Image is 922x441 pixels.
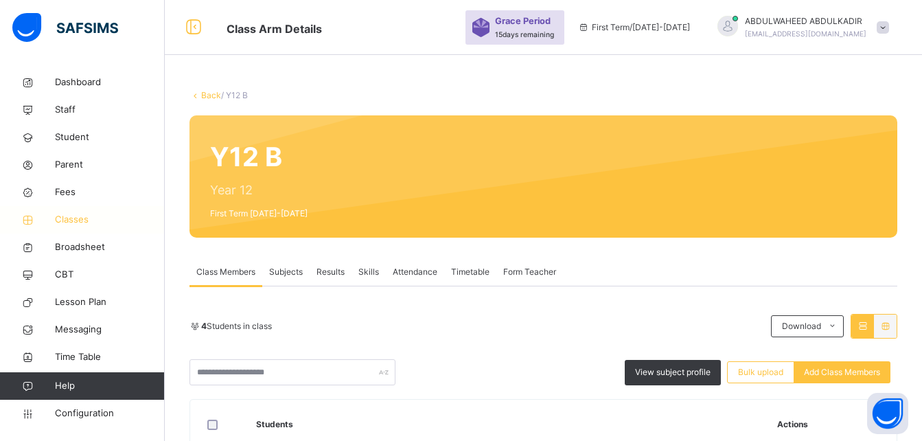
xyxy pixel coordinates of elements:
[55,158,165,172] span: Parent
[196,266,255,278] span: Class Members
[55,407,164,420] span: Configuration
[635,366,711,378] span: View subject profile
[472,18,489,37] img: sticker-purple.71386a28dfed39d6af7621340158ba97.svg
[704,15,896,40] div: ABDULWAHEEDABDULKADIR
[451,266,489,278] span: Timetable
[12,13,118,42] img: safsims
[867,393,908,434] button: Open asap
[55,76,165,89] span: Dashboard
[55,268,165,282] span: CBT
[55,240,165,254] span: Broadsheet
[55,185,165,199] span: Fees
[782,320,821,332] span: Download
[495,14,551,27] span: Grace Period
[55,131,165,144] span: Student
[55,103,165,117] span: Staff
[55,295,165,309] span: Lesson Plan
[358,266,379,278] span: Skills
[269,266,303,278] span: Subjects
[55,323,165,337] span: Messaging
[503,266,556,278] span: Form Teacher
[201,321,207,331] b: 4
[745,15,866,27] span: ABDULWAHEED ABDULKADIR
[804,366,880,378] span: Add Class Members
[578,21,690,34] span: session/term information
[495,30,554,38] span: 15 days remaining
[738,366,783,378] span: Bulk upload
[55,350,165,364] span: Time Table
[201,90,221,100] a: Back
[393,266,437,278] span: Attendance
[201,320,272,332] span: Students in class
[227,22,322,36] span: Class Arm Details
[55,213,165,227] span: Classes
[316,266,345,278] span: Results
[55,379,164,393] span: Help
[221,90,248,100] span: / Y12 B
[745,30,866,38] span: [EMAIL_ADDRESS][DOMAIN_NAME]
